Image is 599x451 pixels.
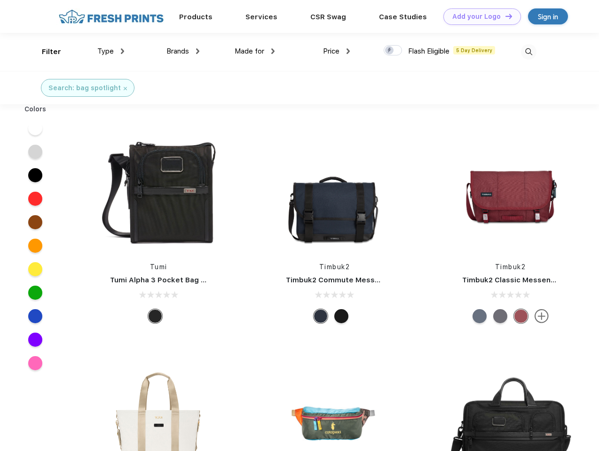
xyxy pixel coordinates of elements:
img: desktop_search.svg [521,44,536,60]
img: dropdown.png [347,48,350,54]
img: func=resize&h=266 [272,128,397,253]
a: Tumi [150,263,167,271]
div: Add your Logo [452,13,501,21]
a: Timbuk2 [495,263,526,271]
a: Sign in [528,8,568,24]
img: more.svg [535,309,549,323]
div: Eco Black [334,309,348,323]
img: DT [505,14,512,19]
div: Black [148,309,162,323]
a: Products [179,13,213,21]
div: Eco Lightbeam [473,309,487,323]
span: Flash Eligible [408,47,449,55]
div: Eco Army Pop [493,309,507,323]
div: Eco Collegiate Red [514,309,528,323]
span: Brands [166,47,189,55]
div: Filter [42,47,61,57]
div: Sign in [538,11,558,22]
img: fo%20logo%202.webp [56,8,166,25]
img: dropdown.png [196,48,199,54]
a: Tumi Alpha 3 Pocket Bag Small [110,276,220,284]
div: Search: bag spotlight [48,83,121,93]
span: Type [97,47,114,55]
img: dropdown.png [271,48,275,54]
div: Colors [17,104,54,114]
span: Made for [235,47,264,55]
a: Timbuk2 Commute Messenger Bag [286,276,412,284]
img: func=resize&h=266 [96,128,221,253]
div: Eco Nautical [314,309,328,323]
a: Timbuk2 Classic Messenger Bag [462,276,579,284]
span: Price [323,47,339,55]
a: Timbuk2 [319,263,350,271]
img: func=resize&h=266 [448,128,573,253]
img: dropdown.png [121,48,124,54]
img: filter_cancel.svg [124,87,127,90]
span: 5 Day Delivery [453,46,495,54]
